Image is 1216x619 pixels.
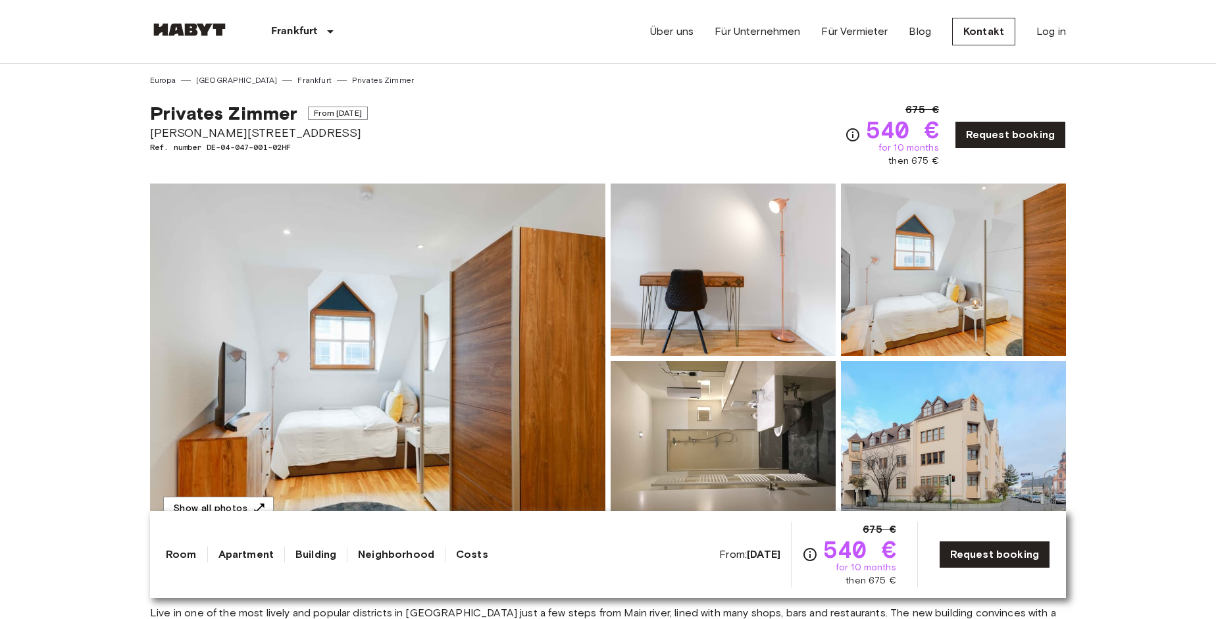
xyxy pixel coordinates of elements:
[1036,24,1066,39] a: Log in
[358,547,434,562] a: Neighborhood
[845,127,861,143] svg: Check cost overview for full price breakdown. Please note that discounts apply to new joiners onl...
[939,541,1050,568] a: Request booking
[836,561,896,574] span: for 10 months
[271,24,317,39] p: Frankfurt
[841,184,1066,356] img: Picture of unit DE-04-047-001-02HF
[150,124,368,141] span: [PERSON_NAME][STREET_ADDRESS]
[952,18,1015,45] a: Kontakt
[863,522,896,537] span: 675 €
[715,24,800,39] a: Für Unternehmen
[163,497,274,521] button: Show all photos
[297,74,331,86] a: Frankfurt
[150,102,297,124] span: Privates Zimmer
[841,361,1066,533] img: Picture of unit DE-04-047-001-02HF
[150,184,605,533] img: Marketing picture of unit DE-04-047-001-02HF
[955,121,1066,149] a: Request booking
[888,155,939,168] span: then 675 €
[650,24,694,39] a: Über uns
[150,23,229,36] img: Habyt
[909,24,931,39] a: Blog
[611,184,836,356] img: Picture of unit DE-04-047-001-02HF
[352,74,414,86] a: Privates Zimmer
[719,547,780,562] span: From:
[456,547,488,562] a: Costs
[150,74,176,86] a: Europa
[150,141,368,153] span: Ref. number DE-04-047-001-02HF
[802,547,818,562] svg: Check cost overview for full price breakdown. Please note that discounts apply to new joiners onl...
[218,547,274,562] a: Apartment
[905,102,939,118] span: 675 €
[196,74,278,86] a: [GEOGRAPHIC_DATA]
[878,141,939,155] span: for 10 months
[295,547,336,562] a: Building
[866,118,939,141] span: 540 €
[308,107,368,120] span: From [DATE]
[821,24,888,39] a: Für Vermieter
[166,547,197,562] a: Room
[611,361,836,533] img: Picture of unit DE-04-047-001-02HF
[846,574,896,587] span: then 675 €
[747,548,780,560] b: [DATE]
[823,537,896,561] span: 540 €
